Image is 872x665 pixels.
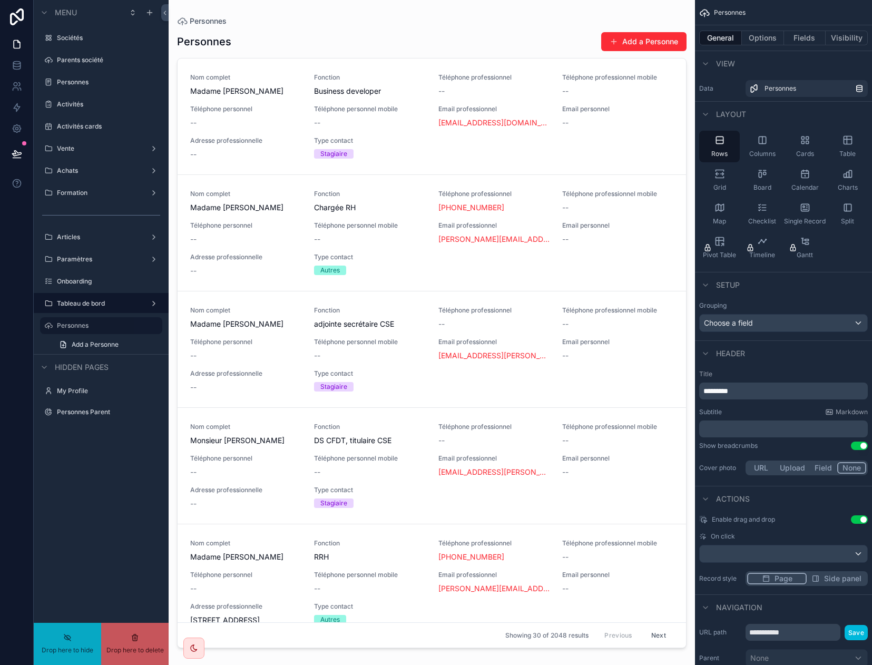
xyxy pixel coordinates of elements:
label: Sociétés [57,34,156,42]
label: Data [699,84,741,93]
span: Single Record [784,217,826,226]
button: Next [644,627,673,643]
span: Header [716,348,745,359]
label: Title [699,370,868,378]
div: Show breadcrumbs [699,442,758,450]
span: Add a Personne [72,340,119,349]
label: Personnes Parent [57,408,156,416]
label: My Profile [57,387,156,395]
button: None [837,462,866,474]
button: Charts [827,164,868,196]
button: Board [742,164,782,196]
button: Single Record [785,198,825,230]
label: Grouping [699,301,727,310]
span: Charts [838,183,858,192]
span: Drop here to delete [106,646,164,654]
button: Pivot Table [699,232,740,263]
label: Paramètres [57,255,141,263]
label: Parents société [57,56,156,64]
span: Rows [711,150,728,158]
button: Field [810,462,838,474]
span: Cards [796,150,814,158]
button: Checklist [742,198,782,230]
span: On click [711,532,735,541]
a: Personnes [746,80,868,97]
button: Table [827,131,868,162]
label: Achats [57,167,141,175]
button: URL [747,462,775,474]
span: Page [775,573,792,584]
span: Setup [716,280,740,290]
span: Grid [713,183,726,192]
button: Timeline [742,232,782,263]
a: Activités [57,100,156,109]
label: Personnes [57,78,156,86]
span: Checklist [748,217,776,226]
div: scrollable content [699,420,868,437]
span: Split [841,217,854,226]
button: Options [742,31,784,45]
button: Rows [699,131,740,162]
button: Split [827,198,868,230]
label: URL path [699,628,741,637]
button: Save [845,625,868,640]
span: Enable drag and drop [712,515,775,524]
span: Map [713,217,726,226]
span: Side panel [824,573,861,584]
span: Navigation [716,602,762,613]
button: Columns [742,131,782,162]
button: Grid [699,164,740,196]
span: Timeline [749,251,775,259]
button: Map [699,198,740,230]
button: Gantt [785,232,825,263]
label: Subtitle [699,408,722,416]
label: Articles [57,233,141,241]
label: Personnes [57,321,156,330]
button: Visibility [826,31,868,45]
button: Fields [784,31,826,45]
span: Choose a field [704,318,753,327]
span: View [716,58,735,69]
button: Upload [775,462,810,474]
a: Markdown [825,408,868,416]
a: Add a Personne [53,336,162,353]
span: Gantt [797,251,813,259]
label: Cover photo [699,464,741,472]
label: Record style [699,574,741,583]
span: Table [839,150,856,158]
label: Vente [57,144,141,153]
span: Actions [716,494,750,504]
span: Showing 30 of 2048 results [505,631,589,640]
label: Formation [57,189,141,197]
label: Onboarding [57,277,156,286]
span: Board [753,183,771,192]
button: Cards [785,131,825,162]
span: Pivot Table [703,251,736,259]
span: Calendar [791,183,819,192]
label: Activités cards [57,122,156,131]
button: Calendar [785,164,825,196]
span: Layout [716,109,746,120]
span: Columns [749,150,776,158]
span: Personnes [714,8,746,17]
div: scrollable content [699,383,868,399]
button: Choose a field [699,314,868,332]
span: Menu [55,7,77,18]
button: General [699,31,742,45]
label: Tableau de bord [57,299,141,308]
span: Drop here to hide [42,646,93,654]
span: Markdown [836,408,868,416]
